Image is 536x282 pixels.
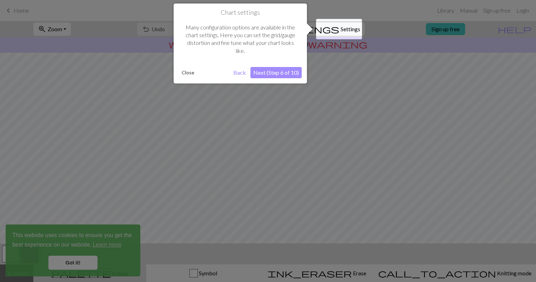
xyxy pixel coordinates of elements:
[179,9,302,16] h1: Chart settings
[179,16,302,62] div: Many configuration options are available in the chart settings. Here you can set the grid/gauge d...
[174,4,307,83] div: Chart settings
[179,67,197,78] button: Close
[230,67,249,78] button: Back
[250,67,302,78] button: Next (Step 6 of 10)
